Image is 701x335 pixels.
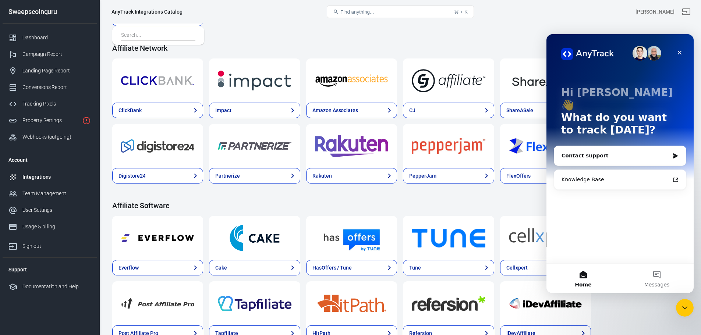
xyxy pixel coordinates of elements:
div: Impact [215,107,231,114]
a: ShareASale [500,58,591,103]
a: ShareASale [500,103,591,118]
div: CJ [409,107,415,114]
div: Campaign Report [22,50,91,58]
div: Tune [409,264,421,272]
a: FlexOffers [500,168,591,183]
div: Amazon Associates [312,107,358,114]
a: Team Management [3,185,97,202]
a: Refersion [403,281,494,325]
a: HitPath [306,281,397,325]
a: Impact [209,58,300,103]
a: Cake [209,260,300,275]
img: Impact [218,67,291,94]
a: Sign out [677,3,695,21]
a: CJ [403,103,494,118]
h4: Affiliate Network [112,44,688,53]
div: Property Settings [22,117,79,124]
a: Integrations [3,169,97,185]
div: ShareASale [506,107,534,114]
li: Support [3,261,97,278]
a: Digistore24 [112,168,203,183]
img: Amazon Associates [315,67,388,94]
a: Tapfiliate [209,281,300,325]
a: Tune [403,216,494,260]
div: Integrations [22,173,91,181]
input: Search... [121,31,192,40]
img: HasOffers / Tune [315,225,388,251]
div: Team Management [22,190,91,197]
div: ClickBank [118,107,142,114]
img: Rakuten [315,133,388,159]
img: FlexOffers [509,133,582,159]
div: Cake [215,264,227,272]
div: Rakuten [312,172,332,180]
a: Rakuten [306,168,397,183]
div: Tracking Pixels [22,100,91,108]
img: Cellxpert [509,225,582,251]
img: Tune [412,225,485,251]
a: Property Settings [3,112,97,129]
a: HasOffers / Tune [306,216,397,260]
a: HasOffers / Tune [306,260,397,275]
div: Sign out [22,242,91,250]
a: Digistore24 [112,124,203,168]
div: ⌘ + K [454,9,468,15]
a: Tune [403,260,494,275]
li: Account [3,151,97,169]
div: Landing Page Report [22,67,91,75]
a: Rakuten [306,124,397,168]
a: Cellxpert [500,216,591,260]
a: Cake [209,216,300,260]
div: Documentation and Help [22,283,91,291]
div: PepperJam [409,172,436,180]
img: Digistore24 [121,133,194,159]
a: Impact [209,103,300,118]
svg: Property is not installed yet [82,116,91,125]
a: ClickBank [112,103,203,118]
button: Find anything...⌘ + K [327,6,474,18]
a: PepperJam [403,124,494,168]
a: Everflow [112,260,203,275]
div: Webhooks (outgoing) [22,133,91,141]
div: HasOffers / Tune [312,264,352,272]
a: User Settings [3,202,97,218]
a: Amazon Associates [306,58,397,103]
div: Account id: OuqOg3zs [635,8,675,16]
a: Post Affiliate Pro [112,281,203,325]
a: FlexOffers [500,124,591,168]
span: Find anything... [340,9,374,15]
div: Everflow [118,264,139,272]
img: Tapfiliate [218,290,291,317]
div: Cellxpert [506,264,528,272]
a: Conversions Report [3,79,97,96]
a: Partnerize [209,168,300,183]
a: PepperJam [403,168,494,183]
img: Everflow [121,225,194,251]
div: Usage & billing [22,223,91,231]
div: Partnerize [215,172,240,180]
a: Everflow [112,216,203,260]
a: Cellxpert [500,260,591,275]
img: HitPath [315,290,388,317]
img: Post Affiliate Pro [121,290,194,317]
a: Webhooks (outgoing) [3,129,97,145]
img: ClickBank [121,67,194,94]
img: iDevAffiliate [509,290,582,317]
img: CJ [412,67,485,94]
a: Dashboard [3,29,97,46]
img: Refersion [412,290,485,317]
a: Sign out [3,235,97,254]
a: Usage & billing [3,218,97,235]
a: Amazon Associates [306,103,397,118]
a: Landing Page Report [3,63,97,79]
